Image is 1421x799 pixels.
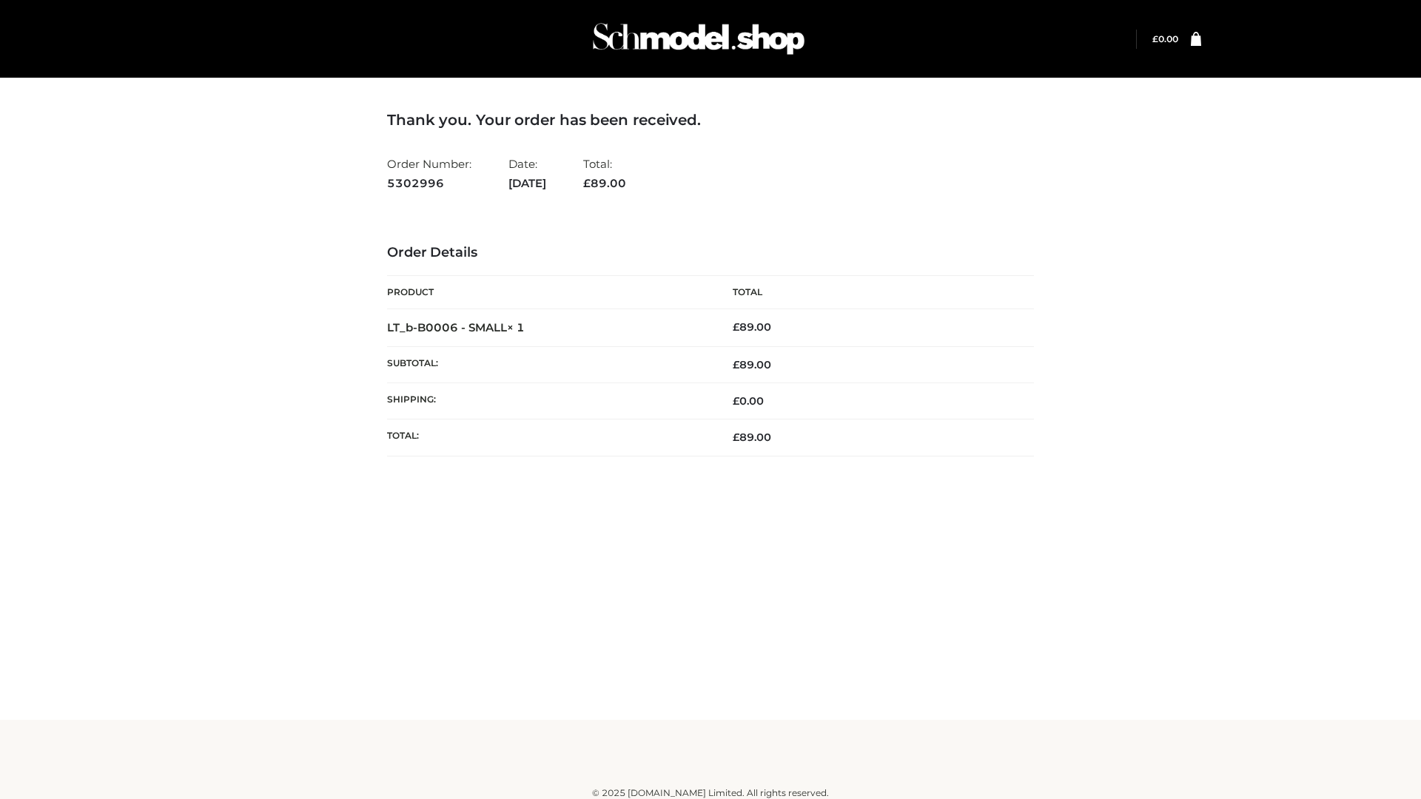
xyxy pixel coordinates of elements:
span: 89.00 [733,358,771,371]
strong: × 1 [507,320,525,334]
span: £ [733,394,739,408]
span: £ [1152,33,1158,44]
strong: LT_b-B0006 - SMALL [387,320,525,334]
bdi: 0.00 [733,394,764,408]
span: 89.00 [583,176,626,190]
bdi: 89.00 [733,320,771,334]
strong: [DATE] [508,174,546,193]
strong: 5302996 [387,174,471,193]
th: Total [710,276,1034,309]
li: Total: [583,151,626,196]
a: £0.00 [1152,33,1178,44]
th: Product [387,276,710,309]
th: Total: [387,419,710,456]
h3: Thank you. Your order has been received. [387,111,1034,129]
h3: Order Details [387,245,1034,261]
span: £ [733,358,739,371]
li: Date: [508,151,546,196]
th: Subtotal: [387,346,710,382]
span: £ [733,431,739,444]
span: £ [583,176,591,190]
th: Shipping: [387,383,710,419]
span: 89.00 [733,431,771,444]
li: Order Number: [387,151,471,196]
img: Schmodel Admin 964 [588,10,810,68]
span: £ [733,320,739,334]
bdi: 0.00 [1152,33,1178,44]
